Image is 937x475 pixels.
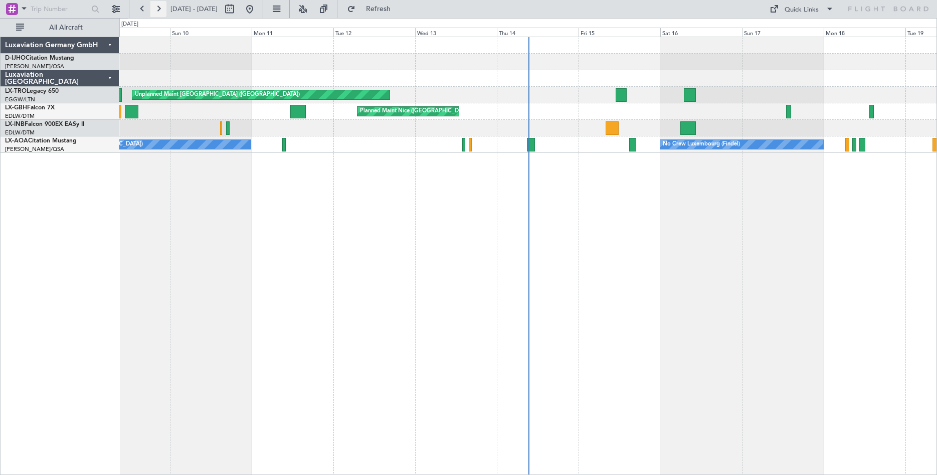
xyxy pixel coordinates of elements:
[26,24,106,31] span: All Aircraft
[170,28,252,37] div: Sun 10
[5,105,27,111] span: LX-GBH
[5,112,35,120] a: EDLW/DTM
[5,88,27,94] span: LX-TRO
[121,20,138,29] div: [DATE]
[5,145,64,153] a: [PERSON_NAME]/QSA
[5,88,59,94] a: LX-TROLegacy 650
[765,1,839,17] button: Quick Links
[135,87,300,102] div: Unplanned Maint [GEOGRAPHIC_DATA] ([GEOGRAPHIC_DATA])
[342,1,403,17] button: Refresh
[88,28,170,37] div: Sat 9
[31,2,88,17] input: Trip Number
[415,28,497,37] div: Wed 13
[5,121,84,127] a: LX-INBFalcon 900EX EASy II
[5,121,25,127] span: LX-INB
[5,138,28,144] span: LX-AOA
[785,5,819,15] div: Quick Links
[170,5,218,14] span: [DATE] - [DATE]
[663,137,740,152] div: No Crew Luxembourg (Findel)
[579,28,660,37] div: Fri 15
[5,105,55,111] a: LX-GBHFalcon 7X
[5,63,64,70] a: [PERSON_NAME]/QSA
[824,28,905,37] div: Mon 18
[497,28,579,37] div: Thu 14
[742,28,824,37] div: Sun 17
[5,55,74,61] a: D-IJHOCitation Mustang
[660,28,742,37] div: Sat 16
[357,6,400,13] span: Refresh
[5,96,35,103] a: EGGW/LTN
[5,129,35,136] a: EDLW/DTM
[360,104,472,119] div: Planned Maint Nice ([GEOGRAPHIC_DATA])
[11,20,109,36] button: All Aircraft
[333,28,415,37] div: Tue 12
[252,28,333,37] div: Mon 11
[5,55,26,61] span: D-IJHO
[5,138,77,144] a: LX-AOACitation Mustang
